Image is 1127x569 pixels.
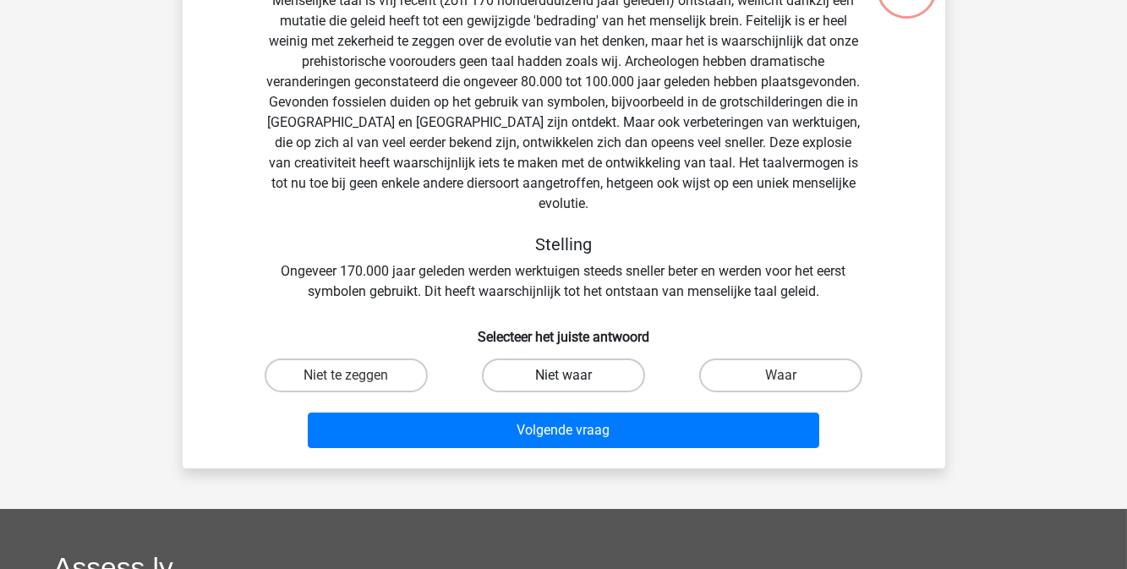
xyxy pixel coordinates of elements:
button: Volgende vraag [308,413,819,448]
label: Niet waar [482,358,645,392]
h5: Stelling [264,234,864,254]
h6: Selecteer het juiste antwoord [210,315,918,345]
label: Niet te zeggen [265,358,428,392]
label: Waar [699,358,862,392]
